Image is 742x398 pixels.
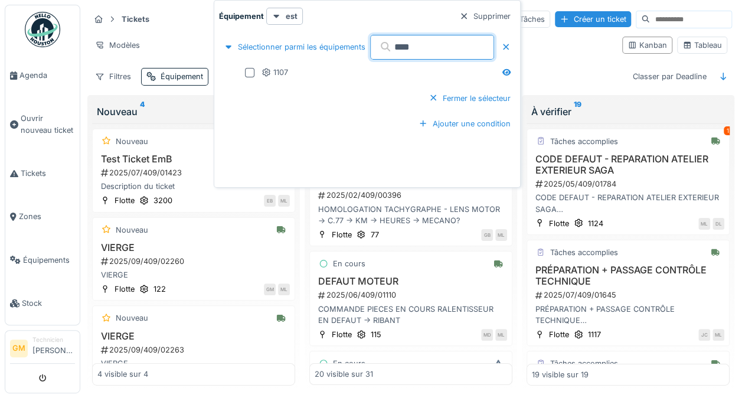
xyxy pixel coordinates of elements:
[532,154,724,176] h3: CODE DEFAUT - REPARATION ATELIER EXTERIEUR SAGA
[278,283,290,295] div: ML
[219,39,370,55] div: Sélectionner parmi les équipements
[153,195,172,206] div: 3200
[550,247,618,258] div: Tâches accomplies
[315,276,507,287] h3: DEFAUT MOTEUR
[219,11,264,22] strong: Équipement
[371,329,381,340] div: 115
[32,335,75,344] div: Technicien
[481,329,493,341] div: MD
[116,224,148,236] div: Nouveau
[97,181,290,192] div: Description du ticket
[315,368,373,380] div: 20 visible sur 31
[555,11,631,27] div: Créer un ticket
[534,289,724,301] div: 2025/07/409/01645
[588,329,601,340] div: 1117
[32,335,75,361] li: [PERSON_NAME]
[21,168,75,179] span: Tickets
[262,67,288,78] div: 1107
[21,113,75,135] span: Ouvrir nouveau ticket
[424,90,515,106] div: Fermer le sélecteur
[97,154,290,165] h3: Test Ticket EmB
[97,242,290,253] h3: VIERGE
[22,298,75,309] span: Stock
[10,340,28,357] li: GM
[317,289,507,301] div: 2025/06/409/01110
[23,255,75,266] span: Équipements
[532,265,724,287] h3: PRÉPARATION + PASSAGE CONTRÔLE TECHNIQUE
[724,126,732,135] div: 1
[682,40,722,51] div: Tableau
[115,283,135,295] div: Flotte
[97,358,290,369] div: VIERGE
[495,229,507,241] div: ML
[534,178,724,190] div: 2025/05/409/01784
[550,358,618,369] div: Tâches accomplies
[115,195,135,206] div: Flotte
[90,37,145,54] div: Modèles
[333,358,365,369] div: En cours
[90,68,136,85] div: Filtres
[698,218,710,230] div: ML
[97,368,148,380] div: 4 visible sur 4
[278,195,290,207] div: ML
[116,312,148,324] div: Nouveau
[315,204,507,226] div: HOMOLOGATION TACHYGRAPHE - LENS MOTOR -> C.77 -> KM -> HEURES -> MECANO?
[19,211,75,222] span: Zones
[531,105,725,119] div: À vérifier
[332,229,352,240] div: Flotte
[97,269,290,280] div: VIERGE
[97,331,290,342] h3: VIERGE
[153,283,166,295] div: 122
[549,329,569,340] div: Flotte
[332,329,352,340] div: Flotte
[315,304,507,326] div: COMMANDE PIECES EN COURS RALENTISSEUR EN DEFAUT -> RIBANT
[712,218,724,230] div: DL
[117,14,154,25] strong: Tickets
[455,8,515,24] div: Supprimer
[495,329,507,341] div: ML
[264,283,276,295] div: GM
[100,344,290,355] div: 2025/09/409/02263
[286,11,298,22] strong: est
[627,68,712,85] div: Classer par Deadline
[532,192,724,214] div: CODE DEFAUT - REPARATION ATELIER EXTERIEUR SAGA DEPOSE LE [DATE] - [PERSON_NAME] RETOUR LE ? KM?
[549,218,569,229] div: Flotte
[19,70,75,81] span: Agenda
[514,11,550,28] div: Tâches
[481,229,493,241] div: GB
[712,329,724,341] div: ML
[532,368,589,380] div: 19 visible sur 19
[317,190,507,201] div: 2025/02/409/00396
[161,71,203,82] div: Équipement
[550,136,618,147] div: Tâches accomplies
[414,116,515,132] div: Ajouter une condition
[333,258,365,269] div: En cours
[140,105,145,119] sup: 4
[97,105,290,119] div: Nouveau
[698,329,710,341] div: JC
[371,229,379,240] div: 77
[100,167,290,178] div: 2025/07/409/01423
[532,304,724,326] div: PRÉPARATION + PASSAGE CONTRÔLE TECHNIQUE VEHICULE EN ATTENTE DE DECLASSEMENT.
[116,136,148,147] div: Nouveau
[574,105,581,119] sup: 19
[100,256,290,267] div: 2025/09/409/02260
[25,12,60,47] img: Badge_color-CXgf-gQk.svg
[264,195,276,207] div: EB
[627,40,667,51] div: Kanban
[588,218,603,229] div: 1124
